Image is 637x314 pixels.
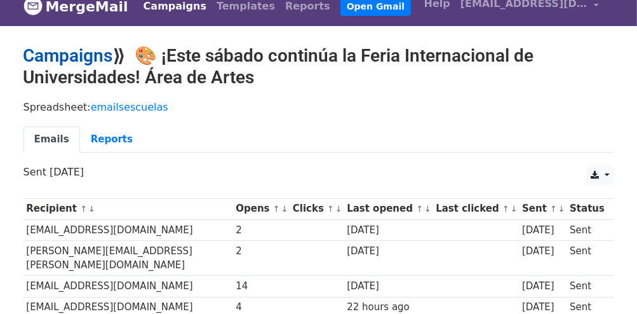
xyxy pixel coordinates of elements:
[23,198,233,219] th: Recipient
[91,101,168,113] a: emailsescuelas
[273,204,280,214] a: ↑
[23,219,233,240] td: [EMAIL_ADDRESS][DOMAIN_NAME]
[416,204,423,214] a: ↑
[327,204,334,214] a: ↑
[236,279,286,294] div: 14
[567,219,607,240] td: Sent
[519,198,567,219] th: Sent
[236,223,286,238] div: 2
[23,126,80,153] a: Emails
[522,223,564,238] div: [DATE]
[347,223,429,238] div: [DATE]
[433,198,520,219] th: Last clicked
[573,253,637,314] div: Widget de chat
[567,240,607,276] td: Sent
[347,279,429,294] div: [DATE]
[502,204,509,214] a: ↑
[522,244,564,259] div: [DATE]
[335,204,342,214] a: ↓
[23,45,614,88] h2: ⟫ 🎨 ¡Este sábado continúa la Feria Internacional de Universidades! Área de Artes
[80,204,87,214] a: ↑
[347,244,429,259] div: [DATE]
[23,45,113,66] a: Campaigns
[558,204,565,214] a: ↓
[23,240,233,276] td: [PERSON_NAME][EMAIL_ADDRESS][PERSON_NAME][DOMAIN_NAME]
[567,198,607,219] th: Status
[344,198,432,219] th: Last opened
[80,126,144,153] a: Reports
[290,198,344,219] th: Clicks
[522,279,564,294] div: [DATE]
[23,276,233,297] td: [EMAIL_ADDRESS][DOMAIN_NAME]
[236,244,286,259] div: 2
[233,198,290,219] th: Opens
[424,204,431,214] a: ↓
[23,100,614,114] p: Spreadsheet:
[23,165,614,179] p: Sent [DATE]
[567,276,607,297] td: Sent
[281,204,288,214] a: ↓
[88,204,95,214] a: ↓
[511,204,518,214] a: ↓
[573,253,637,314] iframe: Chat Widget
[550,204,557,214] a: ↑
